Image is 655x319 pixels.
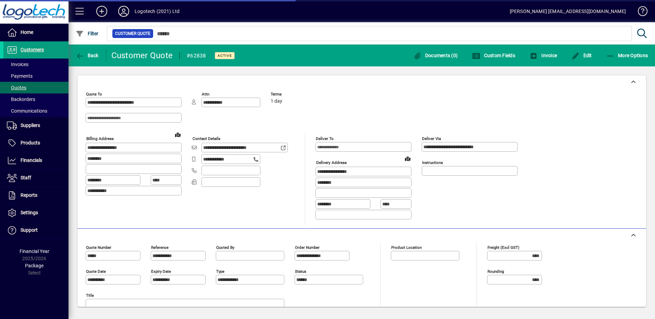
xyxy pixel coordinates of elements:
span: Suppliers [21,123,40,128]
a: View on map [402,153,413,164]
a: Staff [3,169,69,187]
span: Backorders [7,97,35,102]
span: Active [218,53,232,58]
span: Custom Fields [472,53,515,58]
button: Back [74,49,100,62]
a: Support [3,222,69,239]
a: Reports [3,187,69,204]
span: 1 day [271,99,282,104]
mat-label: Instructions [422,160,443,165]
mat-label: Order number [295,245,320,250]
span: Customers [21,47,44,52]
mat-label: Deliver To [316,136,334,141]
button: Edit [570,49,594,62]
span: Filter [76,31,99,36]
mat-label: Status [295,269,306,273]
mat-label: Quote date [86,269,106,273]
button: Add [91,5,113,17]
span: Financial Year [20,248,49,254]
div: Logotech (2021) Ltd [135,6,180,17]
mat-label: Reference [151,245,169,250]
span: Settings [21,210,38,215]
mat-label: Quote To [86,92,102,97]
span: More Options [606,53,648,58]
a: Products [3,135,69,152]
button: More Options [605,49,650,62]
a: Knowledge Base [633,1,646,24]
span: Documents (0) [413,53,458,58]
mat-label: Title [86,293,94,297]
span: Invoices [7,62,28,67]
button: Documents (0) [411,49,459,62]
span: Terms [271,92,312,97]
span: Reports [21,192,37,198]
div: Customer Quote [111,50,173,61]
mat-label: Rounding [487,269,504,273]
span: Financials [21,157,42,163]
mat-label: Expiry date [151,269,171,273]
button: Invoice [528,49,559,62]
a: Communications [3,105,69,117]
mat-label: Deliver via [422,136,441,141]
mat-label: Freight (excl GST) [487,245,519,250]
mat-label: Type [216,269,224,273]
span: Communications [7,108,47,114]
a: Financials [3,152,69,169]
span: Package [25,263,44,268]
a: Quotes [3,82,69,93]
a: Home [3,24,69,41]
span: Back [76,53,99,58]
a: Payments [3,70,69,82]
span: Payments [7,73,33,79]
button: Filter [74,27,100,40]
mat-label: Attn [202,92,209,97]
div: #62838 [187,50,206,61]
app-page-header-button: Back [69,49,106,62]
a: Suppliers [3,117,69,134]
mat-label: Quoted by [216,245,234,250]
span: Home [21,29,33,35]
a: View on map [172,129,183,140]
a: Settings [3,204,69,221]
button: Profile [113,5,135,17]
span: Quotes [7,85,26,90]
button: Custom Fields [470,49,517,62]
span: Customer Quote [115,30,150,37]
a: Invoices [3,59,69,70]
span: Products [21,140,40,145]
span: Support [21,227,38,233]
mat-label: Quote number [86,245,111,250]
span: Edit [571,53,592,58]
span: Invoice [530,53,557,58]
a: Backorders [3,93,69,105]
div: [PERSON_NAME] [EMAIL_ADDRESS][DOMAIN_NAME] [510,6,626,17]
span: Staff [21,175,31,180]
mat-label: Product location [391,245,422,250]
